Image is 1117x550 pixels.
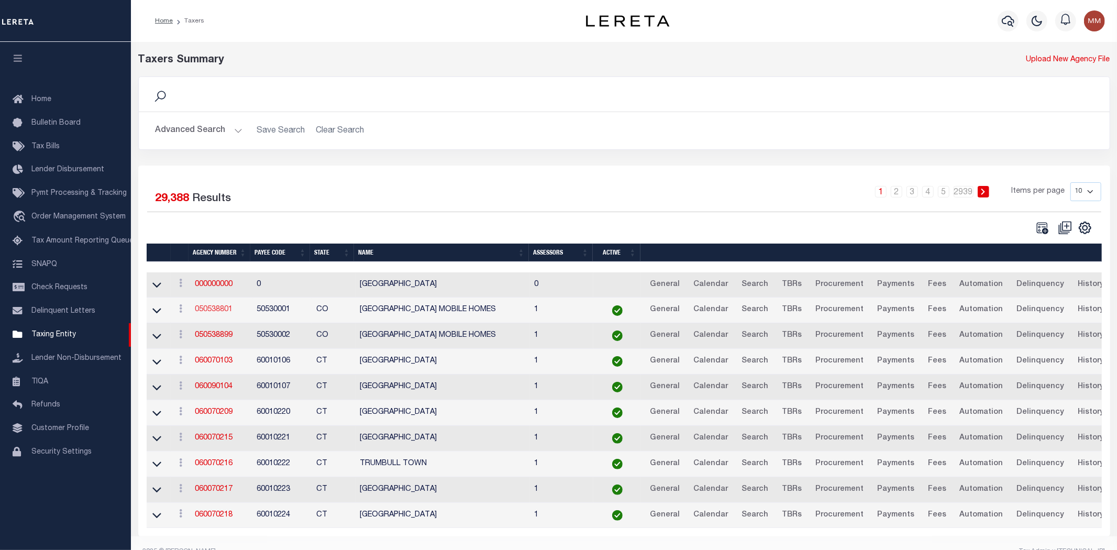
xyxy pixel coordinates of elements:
td: 1 [530,503,593,529]
button: Advanced Search [156,120,242,141]
a: Procurement [811,353,868,370]
td: 60010224 [252,503,312,529]
a: History [1074,327,1109,344]
a: General [645,507,684,524]
a: 050538899 [195,332,233,339]
a: Payments [872,430,919,447]
td: [GEOGRAPHIC_DATA] [356,503,530,529]
td: 1 [530,375,593,400]
a: Search [737,302,773,318]
a: Delinquency [1012,302,1069,318]
a: Calendar [689,379,733,395]
a: General [645,327,684,344]
div: Taxers Summary [138,52,864,68]
a: Fees [923,404,951,421]
a: Search [737,327,773,344]
td: [GEOGRAPHIC_DATA] [356,272,530,298]
td: 60010220 [252,400,312,426]
a: Payments [872,327,919,344]
a: Delinquency [1012,481,1069,498]
a: TBRs [777,481,806,498]
td: CT [312,426,356,452]
span: 29,388 [156,193,190,204]
a: Automation [955,507,1008,524]
span: Home [31,96,51,103]
td: CT [312,452,356,477]
a: Fees [923,481,951,498]
img: check-icon-green.svg [612,382,623,392]
img: check-icon-green.svg [612,459,623,469]
label: Results [193,191,231,207]
a: TBRs [777,507,806,524]
a: Calendar [689,481,733,498]
a: Automation [955,302,1008,318]
a: Calendar [689,430,733,447]
a: Calendar [689,302,733,318]
a: Fees [923,379,951,395]
a: Delinquency [1012,404,1069,421]
th: Name: activate to sort column ascending [354,244,529,262]
td: 60010223 [252,477,312,503]
span: Refunds [31,401,60,409]
a: 060070209 [195,409,233,416]
img: check-icon-green.svg [612,305,623,316]
a: Delinquency [1012,507,1069,524]
td: [GEOGRAPHIC_DATA] [356,375,530,400]
a: 060070217 [195,486,233,493]
a: 060070103 [195,357,233,365]
a: General [645,302,684,318]
span: Lender Disbursement [31,166,104,173]
li: Taxers [173,16,204,26]
a: Delinquency [1012,277,1069,293]
a: Fees [923,353,951,370]
a: General [645,379,684,395]
a: Automation [955,456,1008,472]
td: [GEOGRAPHIC_DATA] [356,349,530,375]
a: Payments [872,379,919,395]
td: 60010221 [252,426,312,452]
a: History [1074,430,1109,447]
td: CT [312,349,356,375]
a: Fees [923,277,951,293]
a: 2939 [954,186,974,197]
a: 060070218 [195,511,233,519]
a: Automation [955,379,1008,395]
th: State: activate to sort column ascending [310,244,354,262]
td: 60010106 [252,349,312,375]
a: Search [737,353,773,370]
img: check-icon-green.svg [612,331,623,341]
span: Pymt Processing & Tracking [31,190,127,197]
a: Procurement [811,277,868,293]
a: History [1074,379,1109,395]
a: TBRs [777,456,806,472]
a: Automation [955,277,1008,293]
td: 60010107 [252,375,312,400]
img: logo-dark.svg [586,15,670,27]
span: SNAPQ [31,260,57,268]
td: [GEOGRAPHIC_DATA] [356,400,530,426]
a: Calendar [689,327,733,344]
a: Calendar [689,353,733,370]
img: check-icon-green.svg [612,408,623,418]
a: General [645,353,684,370]
a: Procurement [811,379,868,395]
a: Search [737,481,773,498]
td: 50530001 [252,298,312,323]
td: 1 [530,477,593,503]
a: Procurement [811,302,868,318]
a: Automation [955,353,1008,370]
a: History [1074,456,1109,472]
td: [GEOGRAPHIC_DATA] [356,477,530,503]
th: Active: activate to sort column ascending [593,244,640,262]
a: Search [737,404,773,421]
td: CO [312,298,356,323]
a: General [645,456,684,472]
a: Fees [923,430,951,447]
a: Delinquency [1012,456,1069,472]
a: Procurement [811,456,868,472]
a: TBRs [777,430,806,447]
span: Delinquent Letters [31,307,95,315]
a: Payments [872,507,919,524]
a: Fees [923,456,951,472]
span: Tax Bills [31,143,60,150]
